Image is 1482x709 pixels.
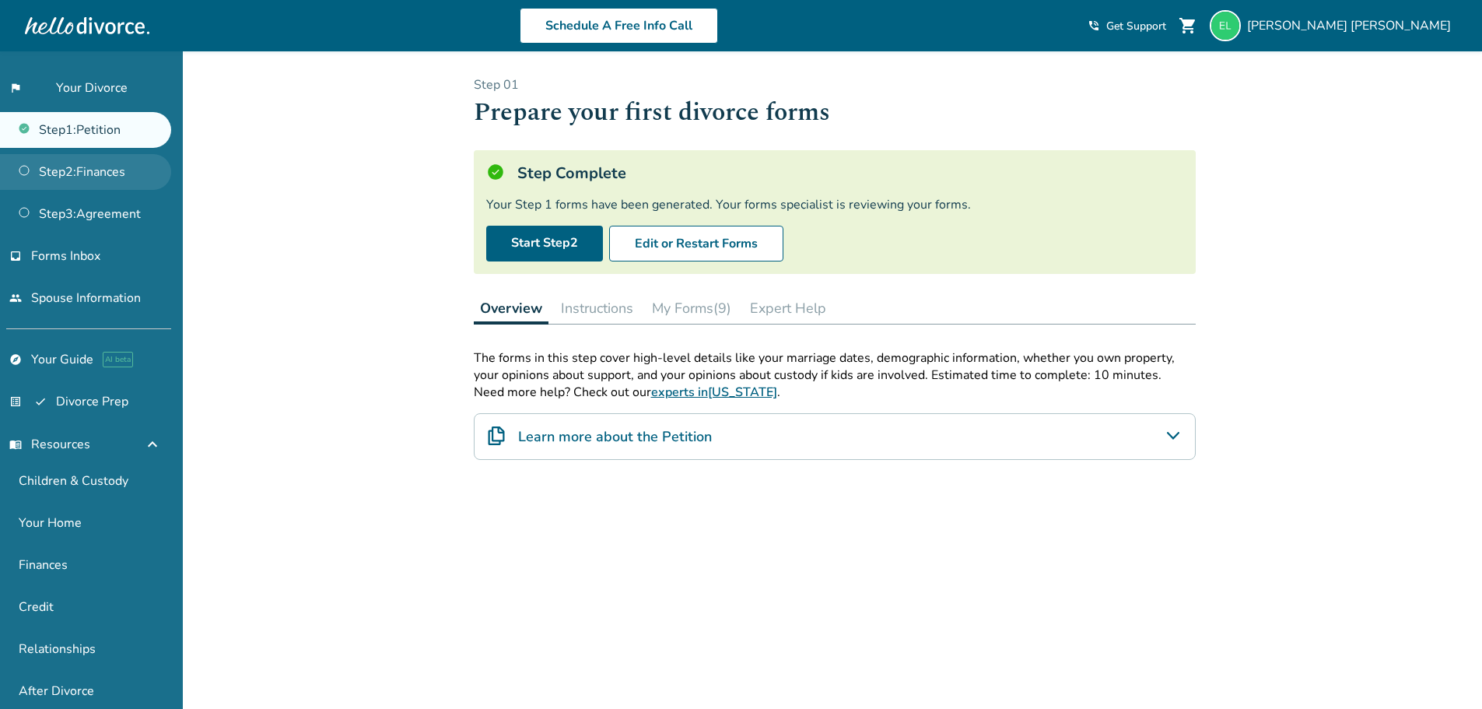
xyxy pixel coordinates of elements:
[609,226,783,261] button: Edit or Restart Forms
[474,384,1196,401] p: Need more help? Check out our .
[103,352,133,367] span: AI beta
[31,247,100,265] span: Forms Inbox
[555,293,639,324] button: Instructions
[517,163,626,184] h5: Step Complete
[486,196,1183,213] div: Your Step 1 forms have been generated. Your forms specialist is reviewing your forms.
[474,293,548,325] button: Overview
[474,93,1196,132] h1: Prepare your first divorce forms
[646,293,737,324] button: My Forms(9)
[9,292,22,304] span: people
[9,353,22,366] span: explore
[9,250,22,262] span: inbox
[744,293,832,324] button: Expert Help
[518,426,712,447] h4: Learn more about the Petition
[1179,16,1197,35] span: shopping_cart
[9,436,90,453] span: Resources
[474,413,1196,460] div: Learn more about the Petition
[9,438,22,451] span: menu_book
[1088,19,1166,33] a: phone_in_talkGet Support
[486,226,603,261] a: Start Step2
[9,395,47,408] span: list_alt_check
[1247,17,1457,34] span: [PERSON_NAME] [PERSON_NAME]
[1106,19,1166,33] span: Get Support
[520,8,718,44] a: Schedule A Free Info Call
[1210,10,1241,41] img: lizlinares00@gmail.com
[474,349,1196,384] p: The forms in this step cover high-level details like your marriage dates, demographic information...
[1404,634,1482,709] iframe: Chat Widget
[1088,19,1100,32] span: phone_in_talk
[143,435,162,454] span: expand_less
[9,82,47,94] span: flag_2
[487,426,506,445] img: Learn more about the Petition
[474,76,1196,93] p: Step 0 1
[651,384,777,401] a: experts in[US_STATE]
